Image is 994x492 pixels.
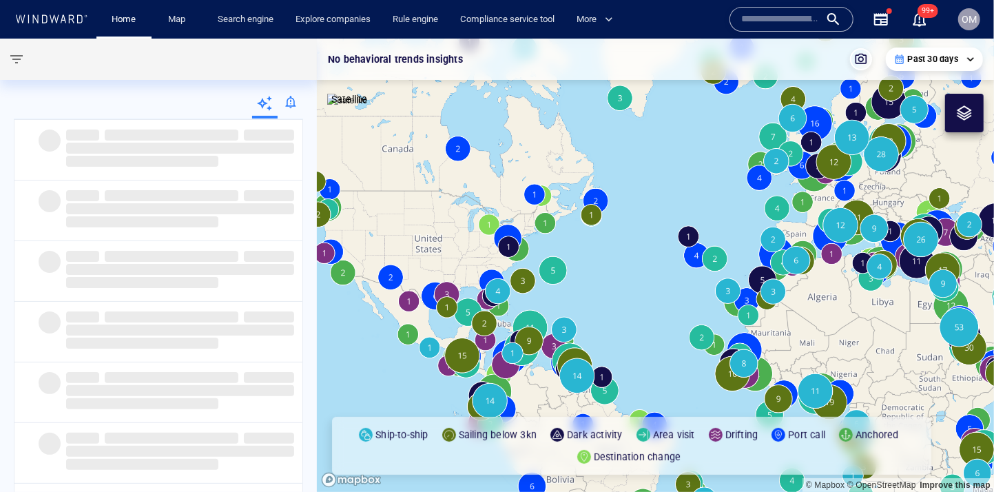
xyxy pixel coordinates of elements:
button: Map [157,8,201,32]
p: Satellite [331,91,368,107]
p: No behavioral trends insights [328,51,463,68]
span: ‌ [244,190,294,201]
p: Ship-to-ship [375,427,428,443]
span: ‌ [66,459,218,470]
span: ‌ [66,338,218,349]
p: Anchored [856,427,899,443]
span: ‌ [66,325,294,336]
span: ‌ [66,433,99,444]
span: ‌ [39,372,61,394]
p: Port call [788,427,825,443]
span: OM [962,14,977,25]
p: Area visit [653,427,695,443]
a: Home [107,8,142,32]
span: ‌ [66,143,294,154]
a: Mapbox logo [321,472,382,488]
a: 99+ [909,8,931,30]
a: Rule engine [387,8,444,32]
span: More [577,12,613,28]
canvas: Map [317,39,994,492]
p: Destination change [594,449,681,465]
span: ‌ [66,130,99,141]
p: Sailing below 3kn [459,427,537,443]
a: Compliance service tool [455,8,560,32]
span: ‌ [66,216,218,227]
span: ‌ [39,311,61,334]
span: ‌ [39,130,61,152]
img: satellite [327,94,368,107]
span: ‌ [66,203,294,214]
span: ‌ [66,277,218,288]
span: ‌ [244,433,294,444]
button: 99+ [911,11,928,28]
span: 99+ [918,4,938,18]
a: Map [163,8,196,32]
span: ‌ [66,156,218,167]
button: OM [955,6,983,33]
span: ‌ [39,251,61,273]
div: Notification center [911,11,928,28]
iframe: Chat [935,430,984,482]
button: More [571,8,625,32]
span: ‌ [244,130,294,141]
span: ‌ [105,251,238,262]
span: ‌ [244,251,294,262]
span: ‌ [66,372,99,383]
span: ‌ [66,190,99,201]
span: ‌ [105,372,238,383]
a: Mapbox [806,480,845,490]
span: ‌ [39,190,61,212]
div: Past 30 days [894,53,975,65]
span: ‌ [66,398,218,409]
a: Explore companies [290,8,376,32]
span: ‌ [66,446,294,457]
span: ‌ [105,130,238,141]
button: Home [102,8,146,32]
span: ‌ [66,311,99,322]
p: Drifting [725,427,758,443]
span: ‌ [244,311,294,322]
span: ‌ [105,433,238,444]
a: OpenStreetMap [847,480,916,490]
span: ‌ [66,385,294,396]
p: Dark activity [567,427,623,443]
span: ‌ [105,311,238,322]
span: ‌ [66,264,294,275]
span: ‌ [66,251,99,262]
span: ‌ [105,190,238,201]
a: Search engine [212,8,279,32]
p: Past 30 days [908,53,958,65]
span: ‌ [39,433,61,455]
span: ‌ [244,372,294,383]
a: Map feedback [920,480,991,490]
